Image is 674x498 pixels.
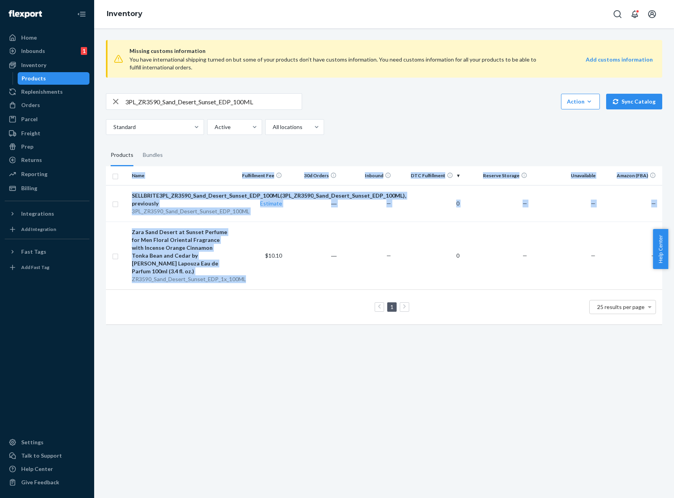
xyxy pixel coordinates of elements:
a: Inbounds1 [5,45,89,57]
strong: Add customs information [586,56,653,63]
div: Help Center [21,465,53,473]
th: Inbound [340,166,394,185]
div: Bundles [143,144,163,166]
div: Add Integration [21,226,56,233]
button: Sync Catalog [606,94,662,109]
div: Inbounds [21,47,45,55]
div: Replenishments [21,88,63,96]
div: Integrations [21,210,54,218]
a: Parcel [5,113,89,125]
span: — [591,200,596,207]
em: ZR3590 [294,192,313,199]
div: Fast Tags [21,248,46,256]
button: Give Feedback [5,476,89,489]
em: 100ML [229,276,246,282]
a: Orders [5,99,89,111]
td: ― [285,185,340,222]
em: Sunset [188,276,206,282]
div: Freight [21,129,40,137]
button: Open Search Box [610,6,625,22]
em: ZR3590 [132,276,151,282]
div: Action [567,98,594,105]
em: Desert [331,192,350,199]
div: Prep [21,143,33,151]
em: Sunset [200,208,217,214]
a: Add customs information [586,56,653,71]
td: 0 [394,185,463,222]
span: — [386,252,391,259]
em: Sunset [352,192,370,199]
a: Prep [5,140,89,153]
a: Home [5,31,89,44]
a: Add Integration [5,223,89,236]
div: _ _ _ _ _1x_ [132,275,228,283]
a: Products [18,72,90,85]
span: — [386,200,391,207]
a: Billing [5,182,89,194]
img: Flexport logo [9,10,42,18]
th: DTC Fulfillment [394,166,463,185]
em: 100ML [233,208,250,214]
em: Sand [166,208,178,214]
div: Reporting [21,170,47,178]
a: Inventory [107,9,142,18]
th: 30d Orders [285,166,340,185]
em: EDP [250,192,260,199]
span: — [591,252,596,259]
em: Sand [193,192,206,199]
em: 100ML [263,192,280,199]
div: Zara Sand Desert at Sunset Perfume for Men Floral Oriental Fragrance with Incense Orange Cinnamon... [132,228,228,275]
span: — [651,200,656,207]
div: Parcel [21,115,38,123]
em: ZR3590 [171,192,191,199]
a: Reporting [5,168,89,180]
td: 0 [394,222,463,289]
th: Amazon (FBA) [599,166,662,185]
a: Settings [5,436,89,449]
th: Unavailable [530,166,599,185]
span: 25 results per page [597,304,645,310]
th: Reserve Storage [463,166,531,185]
td: ― [285,222,340,289]
em: 3PL [282,192,291,199]
a: Freight [5,127,89,140]
div: Talk to Support [21,452,62,460]
a: Returns [5,154,89,166]
button: Help Center [653,229,668,269]
span: Missing customs information [129,46,653,56]
div: Products [111,144,133,166]
a: Add Fast Tag [5,261,89,274]
th: Name [129,166,231,185]
div: You have international shipping turned on but some of your products don’t have customs informatio... [129,56,548,71]
div: Orders [21,101,40,109]
em: EDP [372,192,383,199]
div: _ _ _ _ _ _ [132,207,228,215]
a: Estimate [260,200,282,207]
div: Settings [21,438,44,446]
a: Inventory [5,59,89,71]
span: — [523,252,527,259]
button: Close Navigation [74,6,89,22]
div: Products [22,75,46,82]
input: Search inventory by name or sku [125,94,302,109]
span: $10.10 [265,252,282,259]
div: Give Feedback [21,478,59,486]
a: Help Center [5,463,89,475]
em: EDP [220,208,230,214]
em: EDP [208,276,219,282]
em: 3PL [132,208,141,214]
em: Desert [208,192,227,199]
button: Open notifications [627,6,643,22]
em: ZR3590 [144,208,163,214]
em: Desert [168,276,186,282]
a: Page 1 is your current page [389,304,395,310]
div: 1 [81,47,87,55]
em: Sand [154,276,166,282]
em: Sand [316,192,329,199]
em: 3PL [159,192,169,199]
button: Action [561,94,600,109]
span: — [651,252,656,259]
